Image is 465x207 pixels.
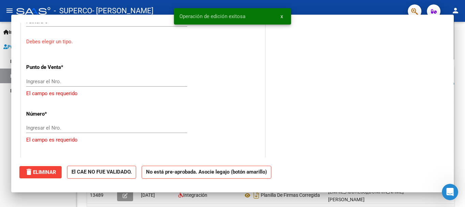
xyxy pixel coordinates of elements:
[280,13,283,19] span: x
[67,166,136,179] strong: El CAE NO FUE VALIDADO.
[179,13,245,20] span: Operación de edición exitosa
[26,38,260,46] p: Debes elegir un tipo.
[261,193,320,198] span: Planilla De Firmas Corregida
[26,63,96,71] p: Punto de Venta
[26,136,260,144] p: El campo es requerido
[26,110,96,118] p: Número
[19,166,62,178] button: Eliminar
[451,6,460,15] mat-icon: person
[25,168,33,176] mat-icon: delete
[183,192,207,198] span: Integración
[252,190,261,201] i: Descargar documento
[275,10,288,23] button: x
[3,28,21,36] span: Inicio
[26,157,96,164] p: Monto
[442,184,458,200] iframe: Intercom live chat
[3,43,65,50] span: Prestadores / Proveedores
[26,90,260,98] p: El campo es requerido
[142,166,271,179] strong: No está pre-aprobada. Asocie legajo (botón amarillo)
[92,3,154,18] span: - [PERSON_NAME]
[54,3,92,18] span: - SUPERCO
[5,6,14,15] mat-icon: menu
[141,192,155,198] span: [DATE]
[90,192,103,198] span: 13489
[25,169,56,175] span: Eliminar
